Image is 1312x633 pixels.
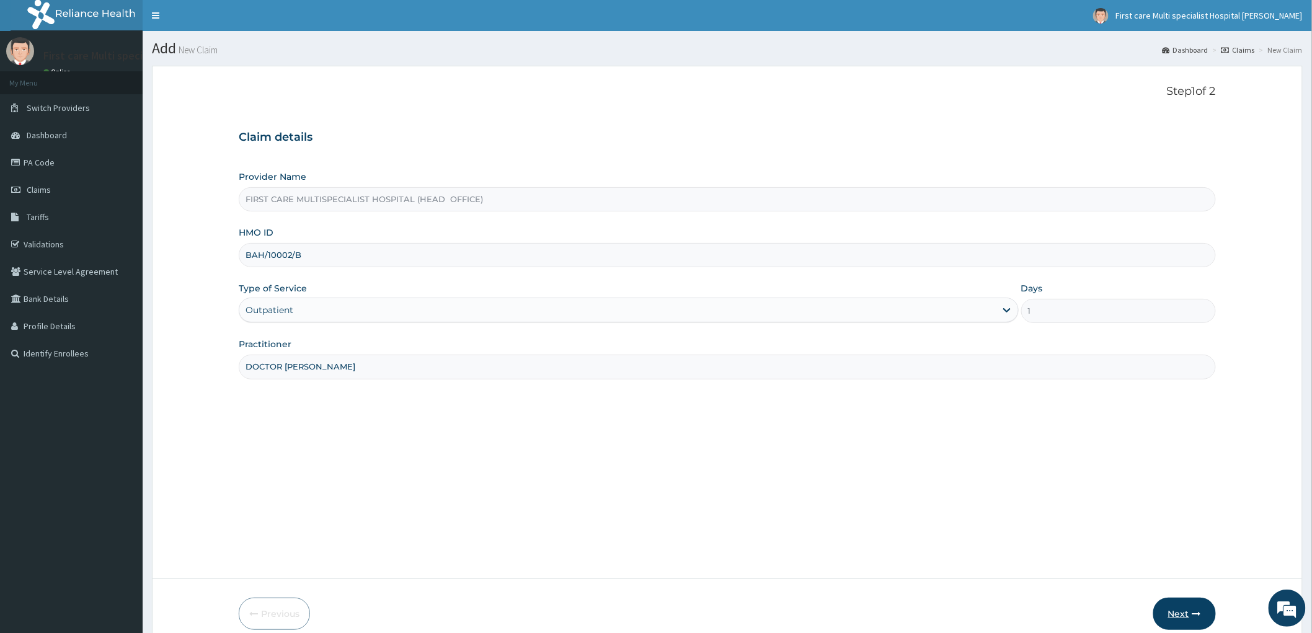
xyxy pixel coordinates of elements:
[239,170,306,183] label: Provider Name
[152,40,1303,56] h1: Add
[239,598,310,630] button: Previous
[1221,45,1255,55] a: Claims
[6,339,236,382] textarea: Type your message and hit 'Enter'
[1093,8,1109,24] img: User Image
[1116,10,1303,21] span: First care Multi specialist Hospital [PERSON_NAME]
[6,37,34,65] img: User Image
[1153,598,1216,630] button: Next
[1256,45,1303,55] li: New Claim
[1163,45,1208,55] a: Dashboard
[27,184,51,195] span: Claims
[239,85,1216,99] p: Step 1 of 2
[239,355,1216,379] input: Enter Name
[27,211,49,223] span: Tariffs
[27,130,67,141] span: Dashboard
[1021,282,1043,294] label: Days
[72,156,171,281] span: We're online!
[203,6,233,36] div: Minimize live chat window
[239,131,1216,144] h3: Claim details
[239,243,1216,267] input: Enter HMO ID
[176,45,218,55] small: New Claim
[43,68,73,76] a: Online
[64,69,208,86] div: Chat with us now
[246,304,293,316] div: Outpatient
[239,338,291,350] label: Practitioner
[239,226,273,239] label: HMO ID
[27,102,90,113] span: Switch Providers
[23,62,50,93] img: d_794563401_company_1708531726252_794563401
[239,282,307,294] label: Type of Service
[43,50,291,61] p: First care Multi specialist Hospital [PERSON_NAME]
